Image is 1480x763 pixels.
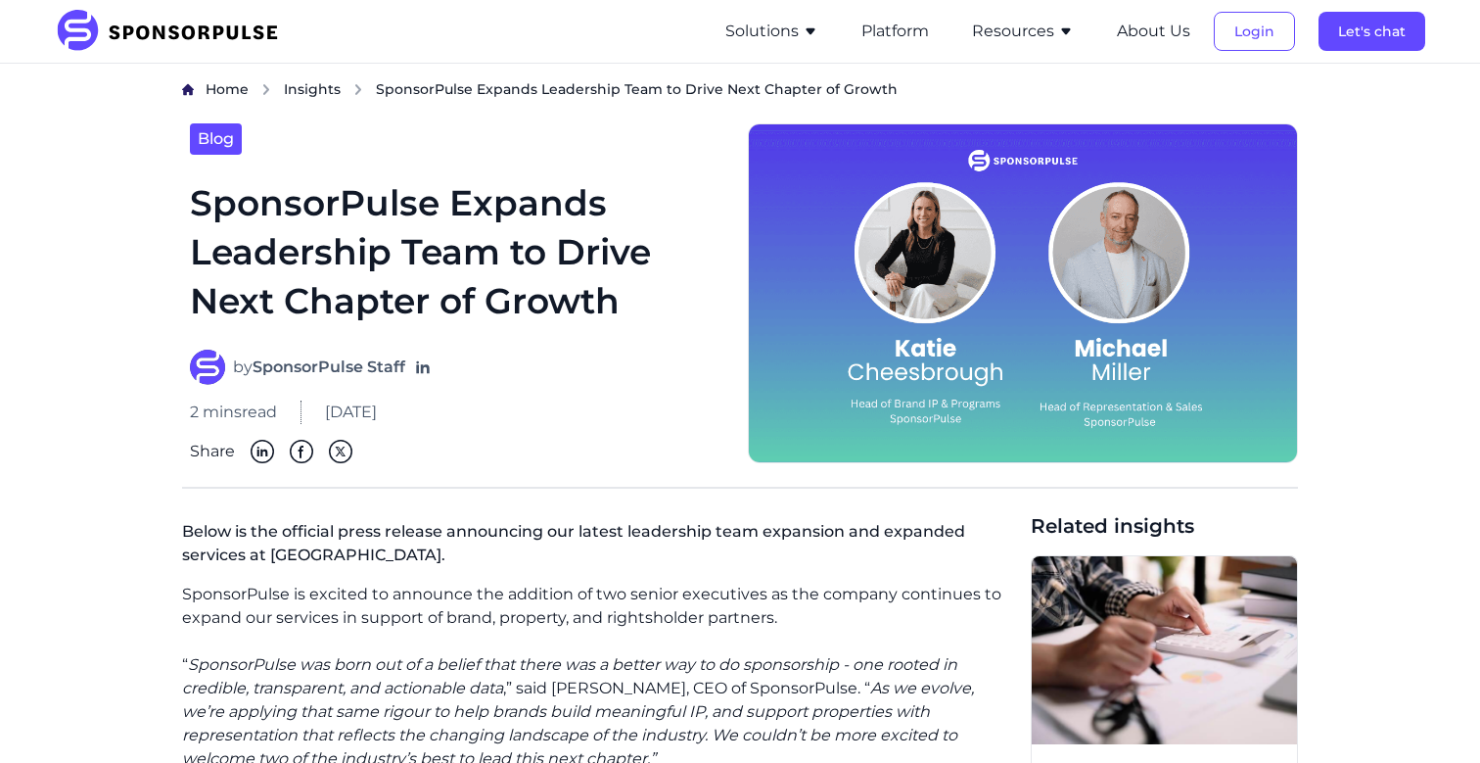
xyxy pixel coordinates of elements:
[284,79,341,100] a: Insights
[182,655,957,697] i: SponsorPulse was born out of a belief that there was a better way to do sponsorship - one rooted ...
[1032,556,1297,744] img: Getty Images courtesy of Unsplash
[748,123,1298,463] img: Katie Cheesbrough and Michael Miller Join SponsorPulse to Accelerate Strategic Services
[376,79,898,99] span: SponsorPulse Expands Leadership Team to Drive Next Chapter of Growth
[325,401,377,424] span: [DATE]
[190,350,225,385] img: SponsorPulse Staff
[1318,23,1425,40] a: Let's chat
[1214,12,1295,51] button: Login
[290,440,313,463] img: Facebook
[725,20,818,43] button: Solutions
[190,401,277,424] span: 2 mins read
[352,83,364,96] img: chevron right
[190,123,242,155] a: Blog
[190,178,724,326] h1: SponsorPulse Expands Leadership Team to Drive Next Chapter of Growth
[182,512,1015,583] p: Below is the official press release announcing our latest leadership team expansion and expanded ...
[861,20,929,43] button: Platform
[190,440,235,463] span: Share
[206,80,249,98] span: Home
[284,80,341,98] span: Insights
[972,20,1074,43] button: Resources
[1318,12,1425,51] button: Let's chat
[253,358,405,376] strong: SponsorPulse Staff
[55,10,293,53] img: SponsorPulse
[1214,23,1295,40] a: Login
[260,83,272,96] img: chevron right
[861,23,929,40] a: Platform
[413,358,433,377] a: Follow on LinkedIn
[1031,512,1298,540] span: Related insights
[182,583,1015,630] p: SponsorPulse is excited to announce the addition of two senior executives as the company continue...
[1117,20,1190,43] button: About Us
[329,440,352,463] img: Twitter
[182,83,194,96] img: Home
[233,356,405,379] span: by
[1117,23,1190,40] a: About Us
[251,440,274,463] img: Linkedin
[206,79,249,100] a: Home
